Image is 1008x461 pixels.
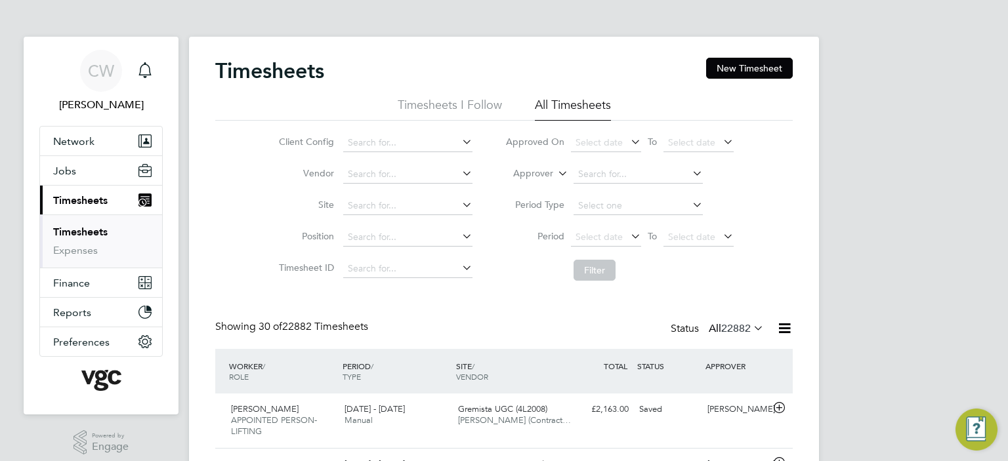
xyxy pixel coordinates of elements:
button: Timesheets [40,186,162,214]
span: [PERSON_NAME] [231,403,299,414]
label: All [709,322,764,335]
button: Reports [40,298,162,327]
a: Expenses [53,244,98,256]
span: Select date [576,136,623,148]
label: Period Type [505,199,564,210]
a: Go to home page [39,370,163,391]
span: Reports [53,306,91,319]
input: Search for... [574,165,703,184]
a: Powered byEngage [73,430,129,455]
div: [PERSON_NAME] [702,399,770,420]
span: TYPE [343,371,361,382]
a: Timesheets [53,226,108,238]
input: Select one [574,197,703,215]
span: Gremista UGC (4L2008) [458,403,547,414]
input: Search for... [343,197,472,215]
button: New Timesheet [706,58,793,79]
span: VENDOR [456,371,488,382]
label: Vendor [275,167,334,179]
div: STATUS [634,354,702,378]
input: Search for... [343,228,472,247]
nav: Main navigation [24,37,178,414]
span: Jobs [53,165,76,177]
span: Select date [576,231,623,243]
label: Approver [494,167,553,180]
span: 30 of [259,320,282,333]
div: Timesheets [40,214,162,268]
label: Timesheet ID [275,262,334,273]
div: APPROVER [702,354,770,378]
button: Engage Resource Center [955,409,997,451]
span: [DATE] - [DATE] [345,403,405,414]
button: Jobs [40,156,162,185]
div: Saved [634,399,702,420]
div: SITE [453,354,566,388]
span: Finance [53,277,90,289]
button: Preferences [40,327,162,356]
span: TOTAL [604,361,627,371]
span: [PERSON_NAME] (Contract… [458,414,571,426]
span: Preferences [53,336,110,348]
label: Period [505,230,564,242]
button: Network [40,127,162,155]
span: APPOINTED PERSON-LIFTING [231,414,317,437]
label: Client Config [275,136,334,148]
img: vgcgroup-logo-retina.png [81,370,121,391]
input: Search for... [343,260,472,278]
button: Filter [574,260,616,281]
label: Approved On [505,136,564,148]
li: All Timesheets [535,97,611,121]
a: CW[PERSON_NAME] [39,50,163,113]
span: CW [88,62,114,79]
span: ROLE [229,371,249,382]
span: Timesheets [53,194,108,207]
span: Network [53,135,94,148]
span: Manual [345,414,373,426]
input: Search for... [343,134,472,152]
div: Status [671,320,766,338]
span: Engage [92,441,129,452]
div: WORKER [226,354,339,388]
span: To [644,133,661,150]
span: Select date [668,136,715,148]
h2: Timesheets [215,58,324,84]
span: To [644,228,661,245]
label: Site [275,199,334,210]
div: PERIOD [339,354,453,388]
span: / [472,361,474,371]
span: 22882 Timesheets [259,320,368,333]
li: Timesheets I Follow [398,97,502,121]
span: Chris Watson [39,97,163,113]
span: 22882 [721,322,751,335]
span: Powered by [92,430,129,441]
span: Select date [668,231,715,243]
button: Finance [40,268,162,297]
div: £2,163.00 [566,399,634,420]
span: / [371,361,373,371]
span: / [262,361,265,371]
input: Search for... [343,165,472,184]
div: Showing [215,320,371,334]
label: Position [275,230,334,242]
